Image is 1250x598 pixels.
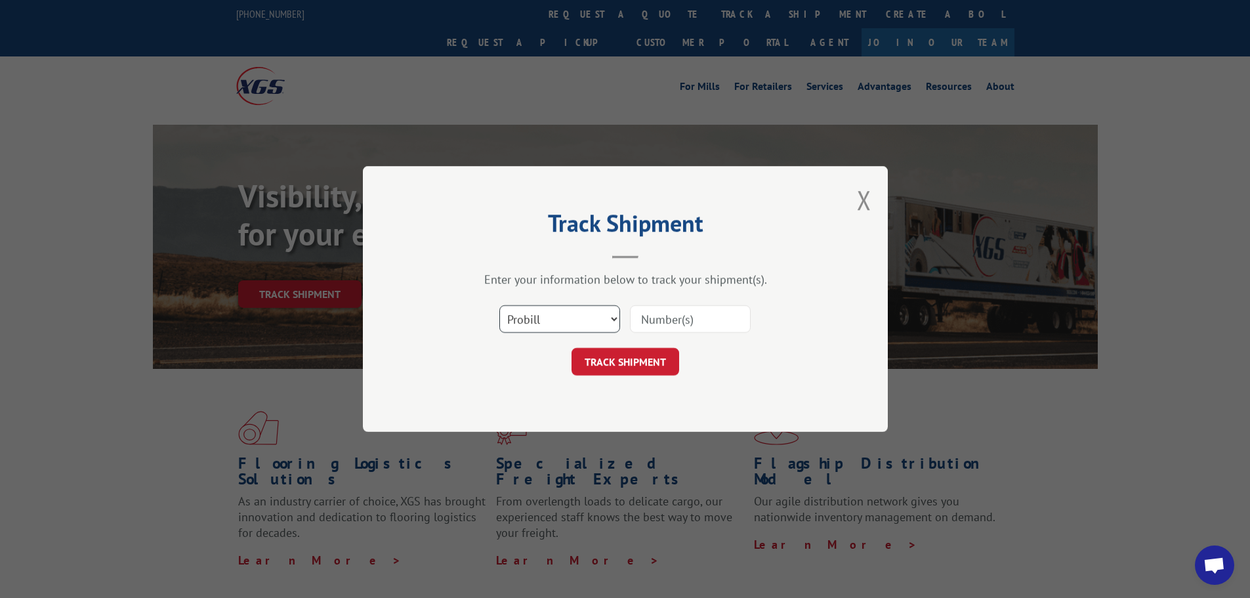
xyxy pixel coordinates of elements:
div: Open chat [1195,545,1234,585]
button: TRACK SHIPMENT [572,348,679,375]
h2: Track Shipment [428,214,822,239]
button: Close modal [857,182,871,217]
div: Enter your information below to track your shipment(s). [428,272,822,287]
input: Number(s) [630,305,751,333]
